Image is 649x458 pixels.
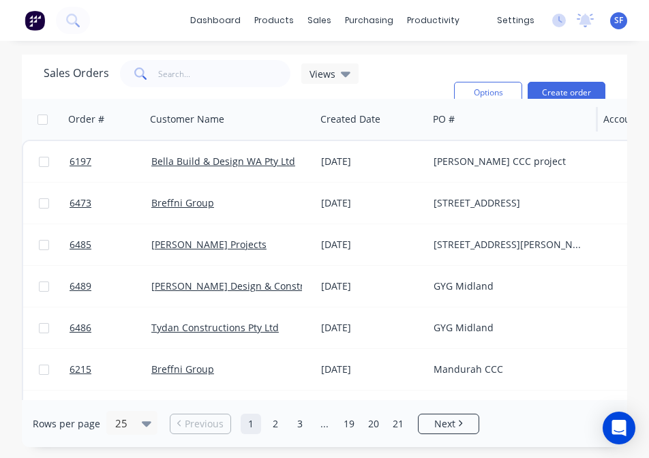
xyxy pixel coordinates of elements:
[400,10,466,31] div: productivity
[434,321,585,335] div: GYG Midland
[388,414,408,434] a: Page 21
[150,112,224,126] div: Customer Name
[338,10,400,31] div: purchasing
[241,414,261,434] a: Page 1 is your current page
[321,155,423,168] div: [DATE]
[70,391,151,431] a: 6484
[70,155,91,168] span: 6197
[434,238,585,251] div: [STREET_ADDRESS][PERSON_NAME]
[33,417,100,431] span: Rows per page
[321,363,423,376] div: [DATE]
[151,279,333,292] a: [PERSON_NAME] Design & Construction
[301,10,338,31] div: sales
[434,155,585,168] div: [PERSON_NAME] CCC project
[164,414,485,434] ul: Pagination
[265,414,286,434] a: Page 2
[321,279,423,293] div: [DATE]
[70,363,91,376] span: 6215
[170,417,230,431] a: Previous page
[70,224,151,265] a: 6485
[434,417,455,431] span: Next
[151,238,267,251] a: [PERSON_NAME] Projects
[454,82,522,104] button: Options
[151,196,214,209] a: Breffni Group
[70,196,91,210] span: 6473
[25,10,45,31] img: Factory
[158,60,291,87] input: Search...
[70,266,151,307] a: 6489
[70,238,91,251] span: 6485
[314,414,335,434] a: Jump forward
[70,307,151,348] a: 6486
[70,141,151,182] a: 6197
[363,414,384,434] a: Page 20
[70,349,151,390] a: 6215
[433,112,455,126] div: PO #
[68,112,104,126] div: Order #
[603,412,635,444] div: Open Intercom Messenger
[528,82,605,104] button: Create order
[70,321,91,335] span: 6486
[247,10,301,31] div: products
[419,417,479,431] a: Next page
[321,321,423,335] div: [DATE]
[434,196,585,210] div: [STREET_ADDRESS]
[614,14,623,27] span: SF
[320,112,380,126] div: Created Date
[321,196,423,210] div: [DATE]
[44,67,109,80] h1: Sales Orders
[434,363,585,376] div: Mandurah CCC
[183,10,247,31] a: dashboard
[321,238,423,251] div: [DATE]
[151,155,295,168] a: Bella Build & Design WA Pty Ltd
[70,183,151,224] a: 6473
[185,417,224,431] span: Previous
[339,414,359,434] a: Page 19
[151,321,279,334] a: Tydan Constructions Pty Ltd
[290,414,310,434] a: Page 3
[490,10,541,31] div: settings
[434,279,585,293] div: GYG Midland
[151,363,214,376] a: Breffni Group
[70,279,91,293] span: 6489
[310,67,335,81] span: Views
